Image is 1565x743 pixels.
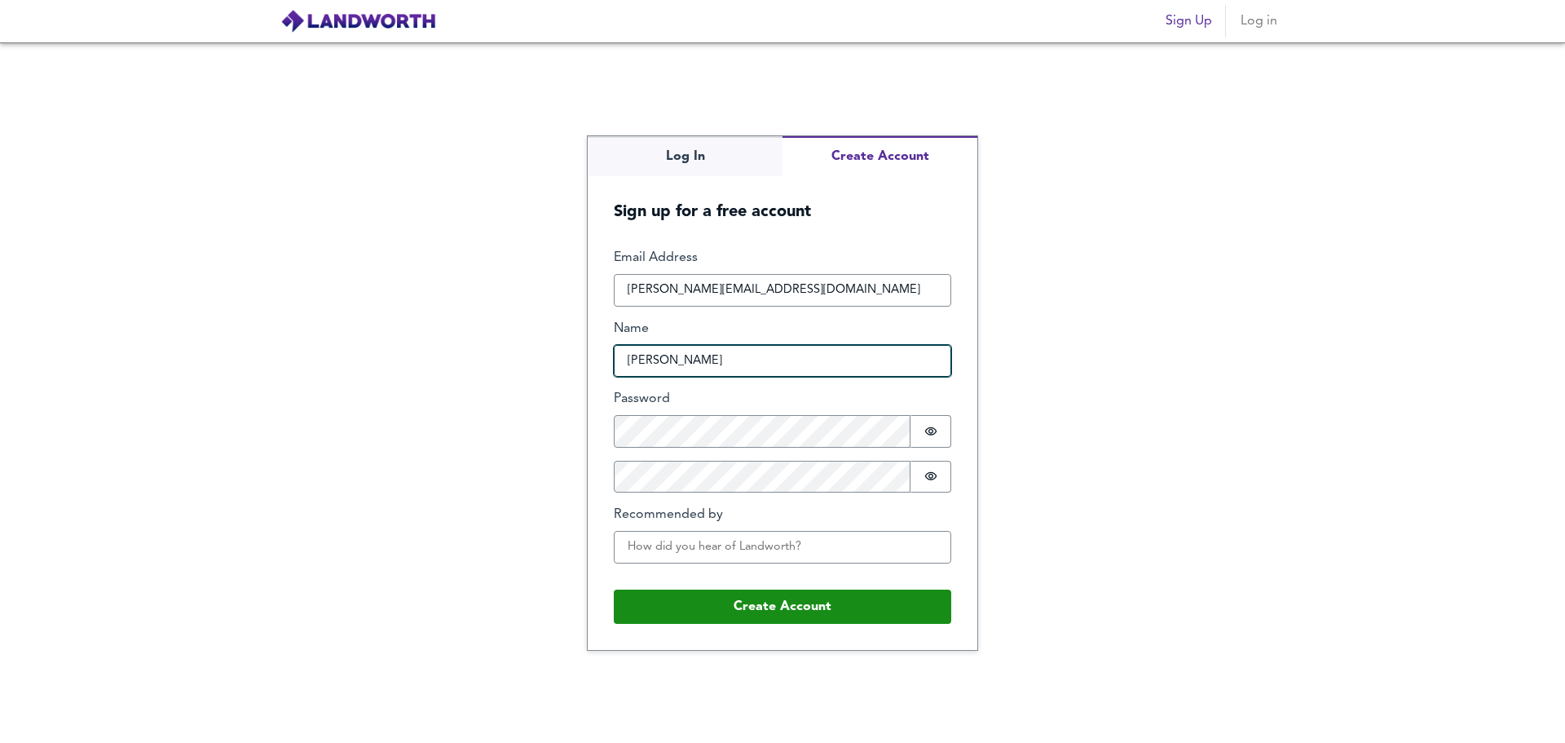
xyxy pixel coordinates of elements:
button: Sign Up [1159,5,1219,38]
span: Log in [1239,10,1278,33]
span: Sign Up [1166,10,1212,33]
label: Recommended by [614,506,951,524]
button: Create Account [614,590,951,624]
button: Log in [1232,5,1285,38]
label: Email Address [614,249,951,268]
button: Show password [910,415,951,448]
label: Name [614,320,951,338]
input: How can we reach you? [614,274,951,307]
button: Create Account [782,136,977,176]
img: logo [280,9,436,33]
button: Show password [910,461,951,493]
h5: Sign up for a free account [588,176,977,223]
button: Log In [588,136,782,176]
label: Password [614,390,951,409]
input: What should we call you? [614,345,951,378]
input: How did you hear of Landworth? [614,531,951,564]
